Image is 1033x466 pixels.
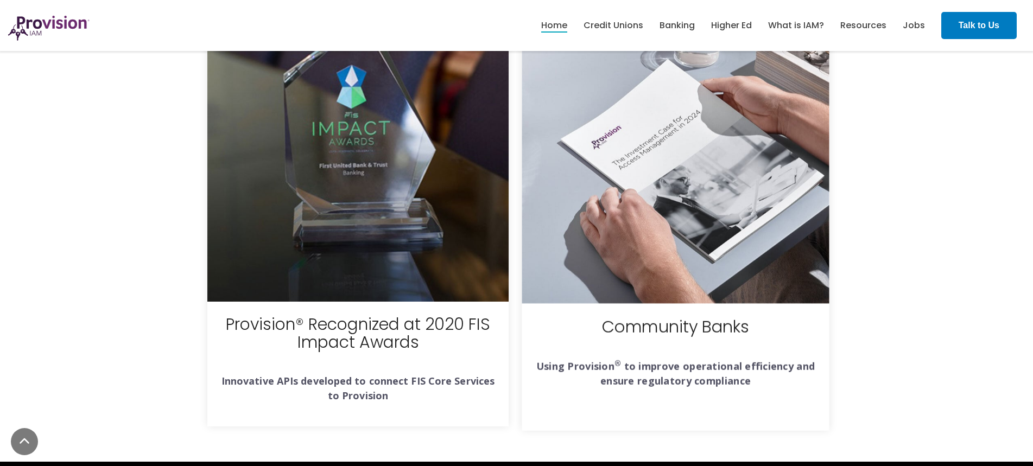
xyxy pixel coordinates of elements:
[768,16,824,35] a: What is IAM?
[711,16,752,35] a: Higher Ed
[533,8,933,43] nav: menu
[660,16,695,35] a: Banking
[221,374,494,402] strong: Innovative APIs developed to connect FIS Core Services to Provision
[584,16,643,35] a: Credit Unions
[207,1,509,426] a: fis-impact-award-1 Provision® Recognized at 2020 FIS Impact Awards Innovative APIs developed to c...
[535,317,815,353] h3: Community Banks
[840,16,886,35] a: Resources
[941,12,1017,39] a: Talk to Us
[903,16,925,35] a: Jobs
[536,359,814,387] strong: Using Provision to improve operational efficiency and ensure regulatory compliance
[8,16,90,41] img: ProvisionIAM-Logo-Purple
[959,21,999,30] strong: Talk to Us
[221,315,495,369] h3: Provision® Recognized at 2020 FIS Impact Awards
[541,16,567,35] a: Home
[614,358,621,368] sup: ®
[207,1,509,302] img: fis-impact-award-1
